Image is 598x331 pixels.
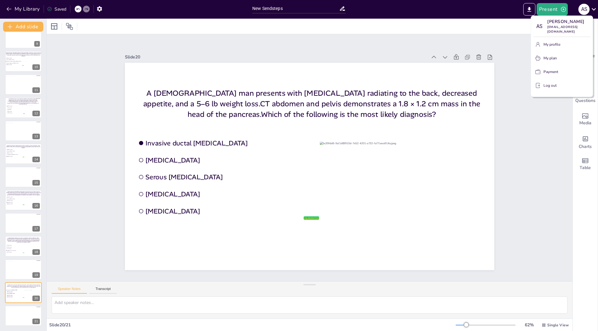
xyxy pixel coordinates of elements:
button: Payment [534,67,590,77]
p: Payment [543,69,558,75]
button: Log out [534,80,590,90]
div: A S [534,21,545,32]
button: My profile [534,39,590,49]
p: [PERSON_NAME] [547,18,590,25]
button: My plan [534,53,590,63]
p: [EMAIL_ADDRESS][DOMAIN_NAME] [547,25,590,34]
p: My profile [543,42,560,47]
p: My plan [543,55,557,61]
p: Log out [543,83,557,88]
